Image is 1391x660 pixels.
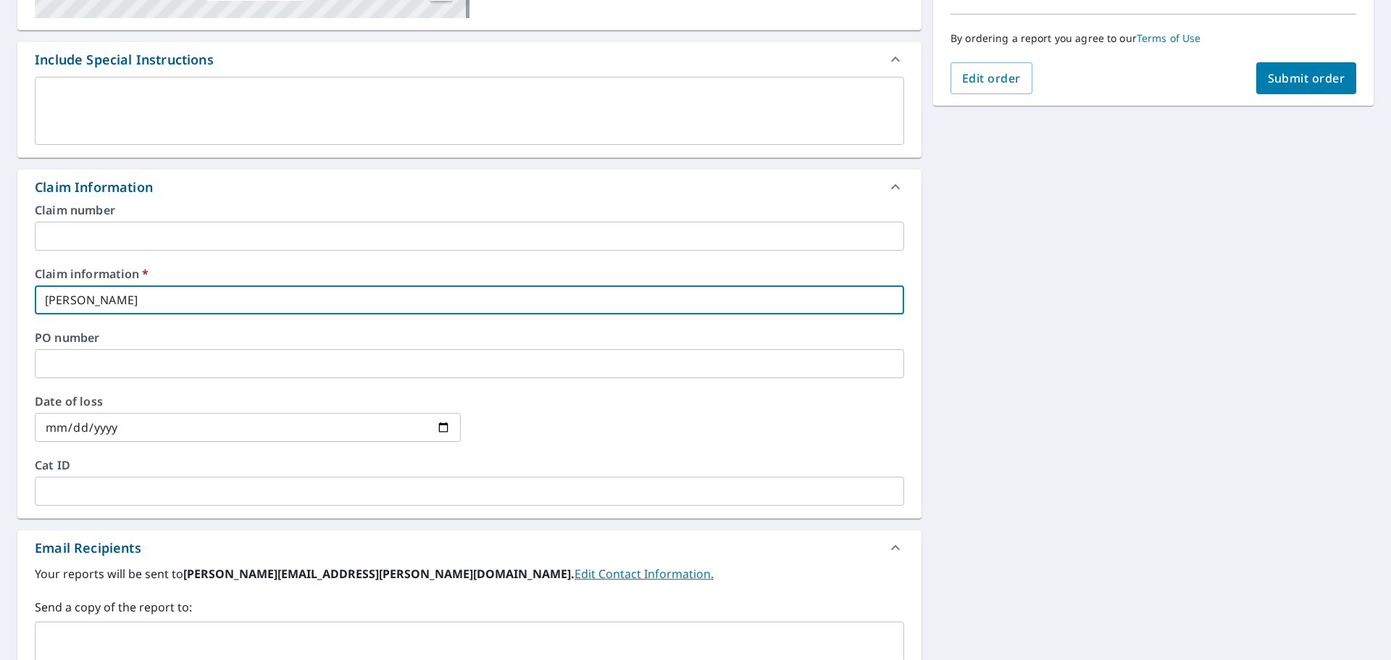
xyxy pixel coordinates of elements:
[35,565,904,582] label: Your reports will be sent to
[1256,62,1357,94] button: Submit order
[35,459,904,471] label: Cat ID
[35,204,904,216] label: Claim number
[951,62,1032,94] button: Edit order
[17,42,922,77] div: Include Special Instructions
[35,268,904,280] label: Claim information
[1268,70,1345,86] span: Submit order
[35,598,904,616] label: Send a copy of the report to:
[17,530,922,565] div: Email Recipients
[35,538,141,558] div: Email Recipients
[35,177,153,197] div: Claim Information
[1137,31,1201,45] a: Terms of Use
[35,332,904,343] label: PO number
[35,50,214,70] div: Include Special Instructions
[183,566,575,582] b: [PERSON_NAME][EMAIL_ADDRESS][PERSON_NAME][DOMAIN_NAME].
[951,32,1356,45] p: By ordering a report you agree to our
[35,396,461,407] label: Date of loss
[962,70,1021,86] span: Edit order
[575,566,714,582] a: EditContactInfo
[17,170,922,204] div: Claim Information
